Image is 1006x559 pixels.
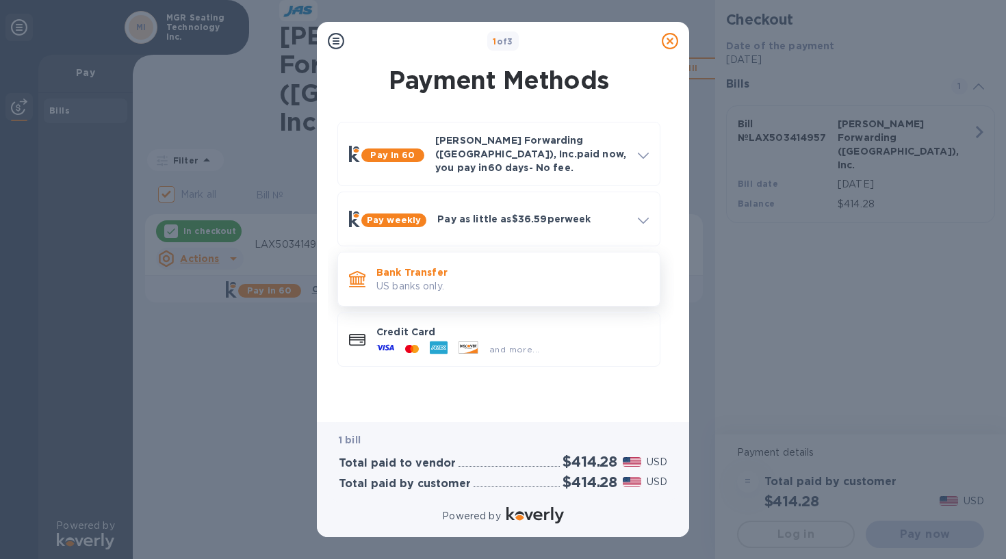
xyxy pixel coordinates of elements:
[437,212,627,226] p: Pay as little as $36.59 per week
[489,344,539,354] span: and more...
[376,265,649,279] p: Bank Transfer
[376,279,649,294] p: US banks only.
[339,434,361,445] b: 1 bill
[647,475,667,489] p: USD
[339,457,456,470] h3: Total paid to vendor
[647,455,667,469] p: USD
[335,66,663,94] h1: Payment Methods
[493,36,496,47] span: 1
[367,215,421,225] b: Pay weekly
[370,150,415,160] b: Pay in 60
[376,325,649,339] p: Credit Card
[623,477,641,486] img: USD
[435,133,627,174] p: [PERSON_NAME] Forwarding ([GEOGRAPHIC_DATA]), Inc. paid now, you pay in 60 days - No fee.
[563,473,617,491] h2: $414.28
[442,509,500,523] p: Powered by
[563,453,617,470] h2: $414.28
[493,36,513,47] b: of 3
[623,457,641,467] img: USD
[506,507,564,523] img: Logo
[339,478,471,491] h3: Total paid by customer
